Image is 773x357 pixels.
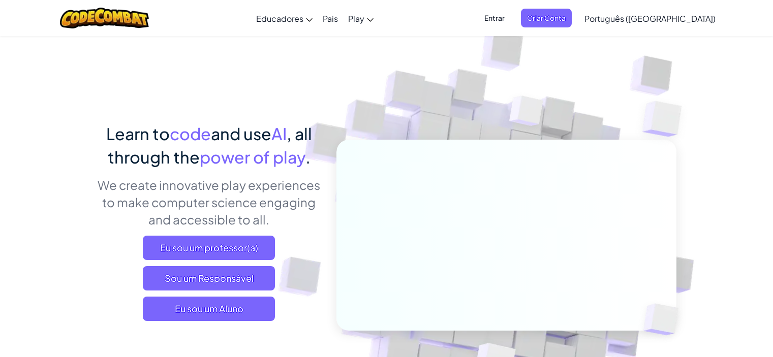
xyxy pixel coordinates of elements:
[490,76,563,151] img: Overlap cubes
[106,123,170,144] span: Learn to
[170,123,211,144] span: code
[143,236,275,260] a: Eu sou um professor(a)
[271,123,287,144] span: AI
[256,13,303,24] span: Educadores
[305,147,311,167] span: .
[60,8,149,28] img: CodeCombat logo
[251,5,318,32] a: Educadores
[200,147,305,167] span: power of play
[579,5,721,32] a: Português ([GEOGRAPHIC_DATA])
[143,266,275,290] a: Sou um Responsável
[622,76,710,162] img: Overlap cubes
[584,13,716,24] span: Português ([GEOGRAPHIC_DATA])
[97,176,321,228] p: We create innovative play experiences to make computer science engaging and accessible to all.
[348,13,364,24] span: Play
[318,5,343,32] a: Pais
[478,9,511,27] button: Entrar
[626,282,702,356] img: Overlap cubes
[143,297,275,321] button: Eu sou um Aluno
[211,123,271,144] span: and use
[521,9,572,27] button: Criar Conta
[343,5,379,32] a: Play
